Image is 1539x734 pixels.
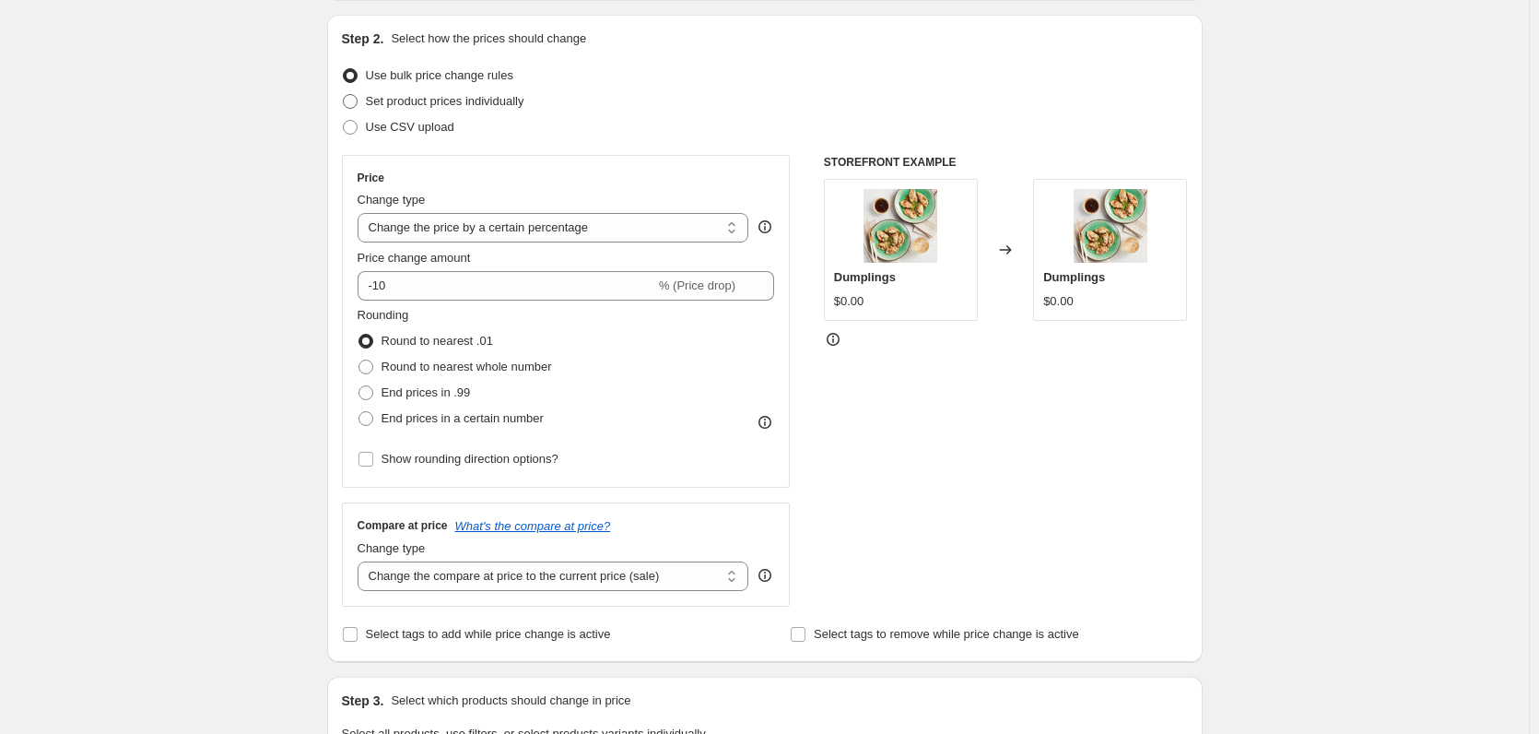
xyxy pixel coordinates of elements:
[391,30,586,48] p: Select how the prices should change
[366,627,611,641] span: Select tags to add while price change is active
[358,308,409,322] span: Rounding
[834,292,864,311] div: $0.00
[366,120,454,134] span: Use CSV upload
[358,518,448,533] h3: Compare at price
[358,193,426,207] span: Change type
[391,692,630,710] p: Select which products should change in price
[366,94,524,108] span: Set product prices individually
[756,218,774,236] div: help
[814,627,1079,641] span: Select tags to remove while price change is active
[1074,189,1147,263] img: dumplings_80x.jpg
[358,171,384,185] h3: Price
[824,155,1188,170] h6: STOREFRONT EXAMPLE
[358,541,426,555] span: Change type
[358,251,471,265] span: Price change amount
[342,692,384,710] h2: Step 3.
[382,411,544,425] span: End prices in a certain number
[1043,292,1074,311] div: $0.00
[863,189,937,263] img: dumplings_80x.jpg
[455,519,611,533] button: What's the compare at price?
[382,334,493,348] span: Round to nearest .01
[659,278,735,292] span: % (Price drop)
[834,270,896,284] span: Dumplings
[756,566,774,585] div: help
[366,68,513,82] span: Use bulk price change rules
[382,385,471,399] span: End prices in .99
[382,452,558,466] span: Show rounding direction options?
[1043,270,1105,284] span: Dumplings
[358,271,655,301] input: -15
[342,30,384,48] h2: Step 2.
[382,360,552,373] span: Round to nearest whole number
